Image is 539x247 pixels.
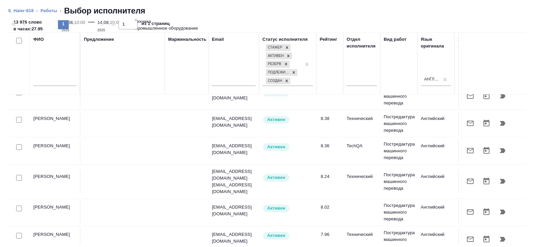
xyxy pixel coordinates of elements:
[265,60,290,68] div: Стажер, Активен, Резерв, Подлежит внедрению, Создан
[40,8,57,13] a: Работы
[267,232,285,239] p: Активен
[60,7,61,14] li: ‹
[495,143,511,159] button: Продолжить
[384,141,414,161] p: Постредактура машинного перевода
[16,233,22,239] input: Выбери исполнителей, чтобы отправить приглашение на работу
[417,200,454,224] td: Английский
[262,231,313,240] div: Рядовой исполнитель: назначай с учетом рейтинга
[454,85,492,108] td: Русский
[321,173,340,180] div: 8.24
[267,116,285,123] p: Активен
[88,16,95,34] div: —
[347,36,377,50] div: Отдел исполнителя
[343,112,380,135] td: Технический
[462,88,478,104] button: Отправить предложение о работе
[97,20,110,25] p: 14.08,
[495,88,511,104] button: Продолжить
[212,115,256,129] p: [EMAIL_ADDRESS][DOMAIN_NAME]
[454,200,492,224] td: Русский
[212,88,256,101] p: [EMAIL_ADDRESS][DOMAIN_NAME]
[417,170,454,193] td: Английский
[384,86,414,106] p: Постредактура машинного перевода
[16,144,22,150] input: Выбери исполнителей, чтобы отправить приглашение на работу
[417,85,454,108] td: Английский
[266,78,283,85] div: Создан
[30,170,81,193] td: [PERSON_NAME]
[343,170,380,193] td: Технический
[478,173,495,189] button: Открыть календарь загрузки
[458,36,488,50] div: Язык перевода
[462,143,478,159] button: Отправить предложение о работе
[262,115,313,124] div: Рядовой исполнитель: назначай с учетом рейтинга
[320,36,337,43] div: Рейтинг
[8,5,531,16] nav: breadcrumb
[110,20,121,25] p: 10:00
[262,204,313,213] div: Рядовой исполнитель: назначай с учетом рейтинга
[30,139,81,163] td: [PERSON_NAME]
[343,85,380,108] td: Технический
[462,204,478,220] button: Отправить предложение о работе
[262,36,308,43] div: Статус исполнителя
[417,139,454,163] td: Английский
[84,36,114,43] div: Предложение
[321,231,340,238] div: 7.96
[74,20,85,25] p: 10:00
[8,8,34,13] a: S_Haier-818
[454,139,492,163] td: Русский
[267,205,285,212] p: Активен
[30,112,81,135] td: [PERSON_NAME]
[321,143,340,149] div: 8.36
[266,61,282,68] div: Резерв
[478,143,495,159] button: Открыть календарь загрузки
[64,5,145,16] h2: Выбор исполнителя
[267,174,285,181] p: Активен
[62,20,74,25] p: 04.08,
[495,204,511,220] button: Продолжить
[384,202,414,222] p: Постредактура машинного перевода
[212,182,256,195] p: [EMAIL_ADDRESS][DOMAIN_NAME]
[321,115,340,122] div: 8.38
[212,143,256,156] p: [EMAIL_ADDRESS][DOMAIN_NAME]
[424,76,440,82] div: Английский
[384,36,407,43] div: Вид работ
[33,36,44,43] div: ФИО
[30,200,81,224] td: [PERSON_NAME]
[16,175,22,181] input: Выбери исполнителей, чтобы отправить приглашение на работу
[384,114,414,134] p: Постредактура машинного перевода
[454,112,492,135] td: Русский
[13,19,43,26] p: 13 976 слово
[478,88,495,104] button: Открыть календарь загрузки
[262,173,313,182] div: Рядовой исполнитель: назначай с учетом рейтинга
[212,231,256,245] p: [EMAIL_ADDRESS][DOMAIN_NAME]
[462,115,478,131] button: Отправить предложение о работе
[495,115,511,131] button: Продолжить
[16,117,22,123] input: Выбери исполнителей, чтобы отправить приглашение на работу
[212,36,224,43] div: Email
[266,44,283,51] div: Стажер
[267,144,285,150] p: Активен
[168,36,207,43] div: Маржинальность
[421,36,451,50] div: Язык оригинала
[16,206,22,211] input: Выбери исполнителей, чтобы отправить приглашение на работу
[321,204,340,211] div: 8.02
[265,52,293,60] div: Стажер, Активен, Резерв, Подлежит внедрению, Создан
[262,143,313,152] div: Рядовой исполнитель: назначай с учетом рейтинга
[266,69,290,76] div: Подлежит внедрению
[478,204,495,220] button: Открыть календарь загрузки
[212,168,256,182] p: [EMAIL_ADDRESS][DOMAIN_NAME]
[212,204,256,217] p: [EMAIL_ADDRESS][DOMAIN_NAME]
[141,20,170,29] span: из 1 страниц
[134,18,151,25] p: Техника
[265,77,291,85] div: Стажер, Активен, Резерв, Подлежит внедрению, Создан
[454,170,492,193] td: Русский
[462,173,478,189] button: Отправить предложение о работе
[30,85,81,108] td: [PERSON_NAME]
[417,112,454,135] td: Английский
[495,173,511,189] button: Продолжить
[266,53,285,60] div: Активен
[265,43,291,52] div: Стажер, Активен, Резерв, Подлежит внедрению, Создан
[384,172,414,192] p: Постредактура машинного перевода
[265,68,298,77] div: Стажер, Активен, Резерв, Подлежит внедрению, Создан
[343,139,380,163] td: TechQA
[36,7,38,14] li: ‹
